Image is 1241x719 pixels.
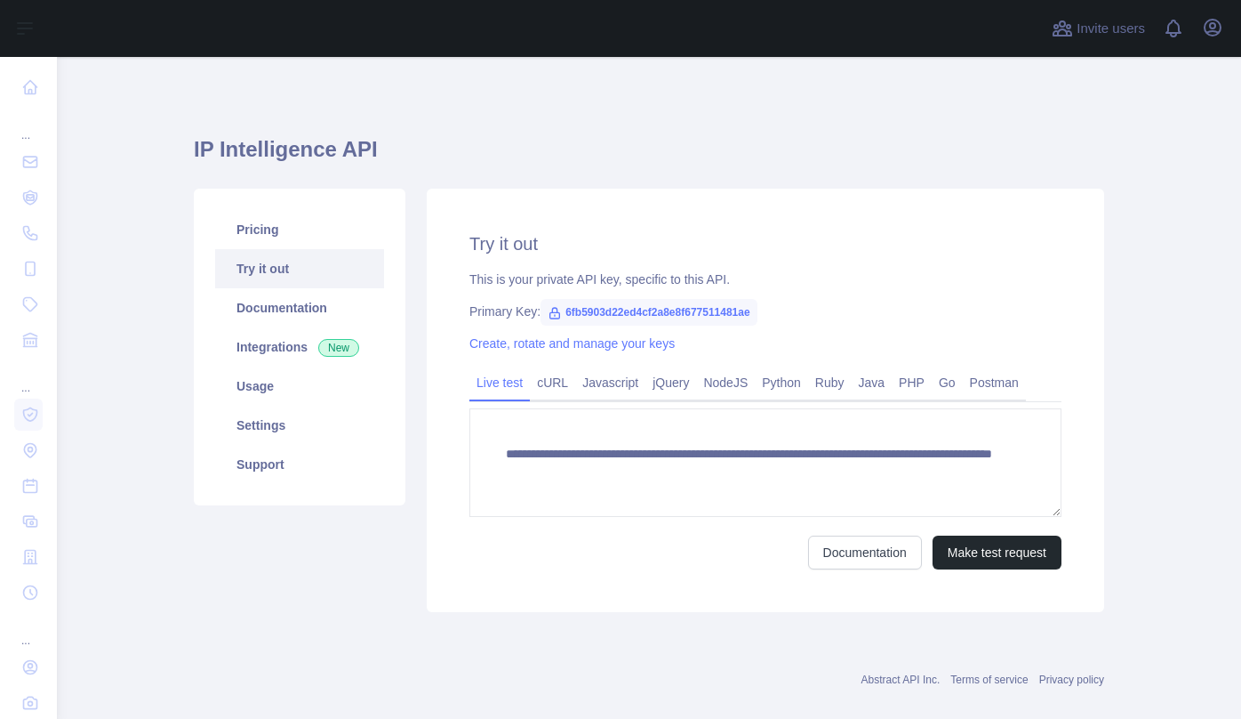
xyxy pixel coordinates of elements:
[469,271,1061,288] div: This is your private API key, specific to this API.
[215,406,384,445] a: Settings
[215,327,384,367] a: Integrations New
[892,368,932,397] a: PHP
[530,368,575,397] a: cURL
[933,536,1061,570] button: Make test request
[808,536,922,570] a: Documentation
[215,210,384,249] a: Pricing
[950,674,1028,686] a: Terms of service
[318,339,359,357] span: New
[963,368,1026,397] a: Postman
[932,368,963,397] a: Go
[540,299,757,326] span: 6fb5903d22ed4cf2a8e8f677511481ae
[14,359,43,395] div: ...
[861,674,941,686] a: Abstract API Inc.
[215,249,384,288] a: Try it out
[852,368,893,397] a: Java
[215,288,384,327] a: Documentation
[215,367,384,406] a: Usage
[808,368,852,397] a: Ruby
[645,368,696,397] a: jQuery
[1039,674,1104,686] a: Privacy policy
[696,368,755,397] a: NodeJS
[469,231,1061,256] h2: Try it out
[194,135,1104,178] h1: IP Intelligence API
[575,368,645,397] a: Javascript
[469,303,1061,320] div: Primary Key:
[469,368,530,397] a: Live test
[14,612,43,648] div: ...
[215,445,384,484] a: Support
[1077,19,1145,39] span: Invite users
[1048,14,1149,43] button: Invite users
[14,107,43,142] div: ...
[469,336,675,351] a: Create, rotate and manage your keys
[755,368,808,397] a: Python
